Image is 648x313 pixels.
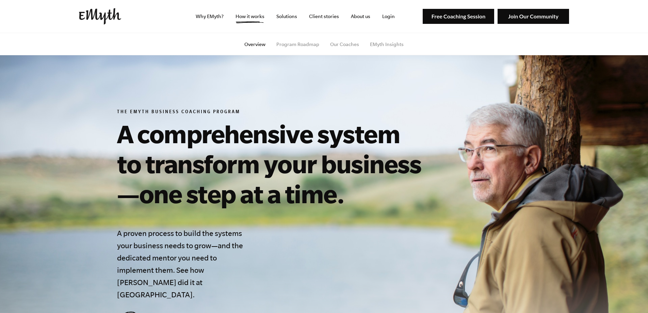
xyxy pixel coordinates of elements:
img: Join Our Community [498,9,569,24]
a: Overview [244,42,265,47]
a: EMyth Insights [370,42,404,47]
img: Free Coaching Session [423,9,494,24]
h4: A proven process to build the systems your business needs to grow—and the dedicated mentor you ne... [117,227,248,301]
img: EMyth [79,8,121,25]
h6: The EMyth Business Coaching Program [117,109,427,116]
a: Our Coaches [330,42,359,47]
h1: A comprehensive system to transform your business—one step at a time. [117,119,427,209]
a: Program Roadmap [276,42,319,47]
